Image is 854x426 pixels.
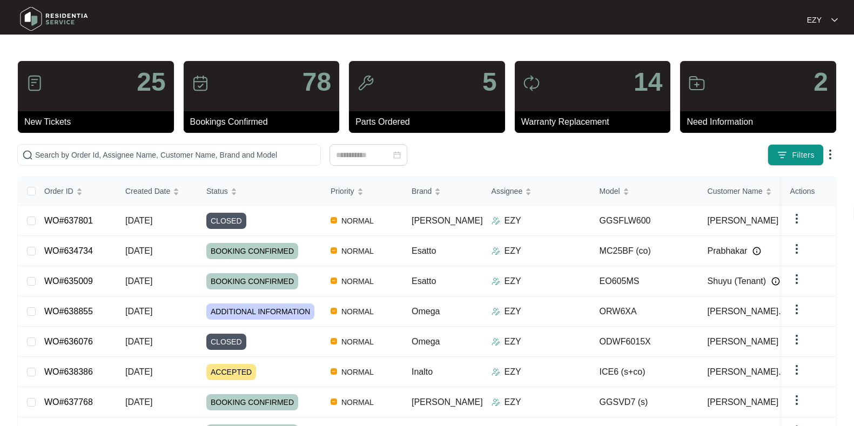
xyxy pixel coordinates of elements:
[16,3,92,35] img: residentia service logo
[412,216,483,225] span: [PERSON_NAME]
[492,368,500,376] img: Assigner Icon
[412,246,436,255] span: Esatto
[492,247,500,255] img: Assigner Icon
[337,396,378,409] span: NORMAL
[492,185,523,197] span: Assignee
[768,144,824,166] button: filter iconFilters
[505,214,521,227] p: EZY
[206,303,314,320] span: ADDITIONAL INFORMATION
[790,303,803,316] img: dropdown arrow
[790,212,803,225] img: dropdown arrow
[44,185,73,197] span: Order ID
[790,363,803,376] img: dropdown arrow
[708,245,748,258] span: Prabhakar
[190,116,340,129] p: Bookings Confirmed
[125,185,170,197] span: Created Date
[44,276,93,286] a: WO#635009
[505,275,521,288] p: EZY
[206,185,228,197] span: Status
[125,216,152,225] span: [DATE]
[403,177,483,206] th: Brand
[125,307,152,316] span: [DATE]
[44,367,93,376] a: WO#638386
[505,305,521,318] p: EZY
[357,75,374,92] img: icon
[337,214,378,227] span: NORMAL
[206,243,298,259] span: BOOKING CONFIRMED
[26,75,43,92] img: icon
[337,245,378,258] span: NORMAL
[331,278,337,284] img: Vercel Logo
[492,337,500,346] img: Assigner Icon
[355,116,505,129] p: Parts Ordered
[125,367,152,376] span: [DATE]
[523,75,540,92] img: icon
[813,69,828,95] p: 2
[331,368,337,375] img: Vercel Logo
[752,247,761,255] img: Info icon
[708,396,779,409] span: [PERSON_NAME]
[492,217,500,225] img: Assigner Icon
[634,69,662,95] p: 14
[505,335,521,348] p: EZY
[337,275,378,288] span: NORMAL
[505,366,521,378] p: EZY
[591,296,699,327] td: ORW6XA
[708,366,786,378] span: [PERSON_NAME]...
[125,276,152,286] span: [DATE]
[24,116,174,129] p: New Tickets
[824,148,837,161] img: dropdown arrow
[44,246,93,255] a: WO#634734
[591,236,699,266] td: MC25BF (co)
[198,177,322,206] th: Status
[831,17,838,23] img: dropdown arrow
[192,75,209,92] img: icon
[591,327,699,357] td: ODWF6015X
[36,177,117,206] th: Order ID
[22,150,33,160] img: search-icon
[337,335,378,348] span: NORMAL
[412,367,433,376] span: Inalto
[331,338,337,344] img: Vercel Logo
[412,185,432,197] span: Brand
[782,177,836,206] th: Actions
[125,337,152,346] span: [DATE]
[44,337,93,346] a: WO#636076
[492,307,500,316] img: Assigner Icon
[337,366,378,378] span: NORMAL
[482,69,497,95] p: 5
[206,394,298,410] span: BOOKING CONFIRMED
[117,177,198,206] th: Created Date
[708,275,766,288] span: Shuyu (Tenant)
[206,213,246,229] span: CLOSED
[125,397,152,407] span: [DATE]
[505,245,521,258] p: EZY
[206,273,298,289] span: BOOKING CONFIRMED
[699,177,807,206] th: Customer Name
[412,307,440,316] span: Omega
[591,357,699,387] td: ICE6 (s+co)
[687,116,836,129] p: Need Information
[331,308,337,314] img: Vercel Logo
[137,69,165,95] p: 25
[44,216,93,225] a: WO#637801
[591,177,699,206] th: Model
[792,150,815,161] span: Filters
[412,397,483,407] span: [PERSON_NAME]
[807,15,822,25] p: EZY
[790,273,803,286] img: dropdown arrow
[790,394,803,407] img: dropdown arrow
[505,396,521,409] p: EZY
[771,277,780,286] img: Info icon
[322,177,403,206] th: Priority
[331,398,337,405] img: Vercel Logo
[790,333,803,346] img: dropdown arrow
[35,149,316,161] input: Search by Order Id, Assignee Name, Customer Name, Brand and Model
[591,206,699,236] td: GGSFLW600
[125,246,152,255] span: [DATE]
[331,217,337,224] img: Vercel Logo
[708,185,763,197] span: Customer Name
[206,364,256,380] span: ACCEPTED
[206,334,246,350] span: CLOSED
[302,69,331,95] p: 78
